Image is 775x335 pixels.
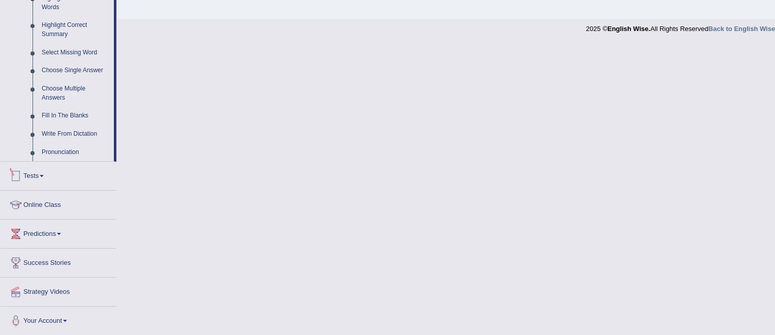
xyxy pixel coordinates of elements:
[37,62,114,80] a: Choose Single Answer
[37,16,114,43] a: Highlight Correct Summary
[708,25,775,33] a: Back to English Wise
[37,80,114,107] a: Choose Multiple Answers
[607,25,650,33] strong: English Wise.
[37,44,114,62] a: Select Missing Word
[1,307,116,332] a: Your Account
[37,143,114,162] a: Pronunciation
[1,249,116,274] a: Success Stories
[37,107,114,125] a: Fill In The Blanks
[1,220,116,245] a: Predictions
[586,19,775,34] div: 2025 © All Rights Reserved
[1,191,116,216] a: Online Class
[1,278,116,303] a: Strategy Videos
[37,125,114,143] a: Write From Dictation
[1,162,116,187] a: Tests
